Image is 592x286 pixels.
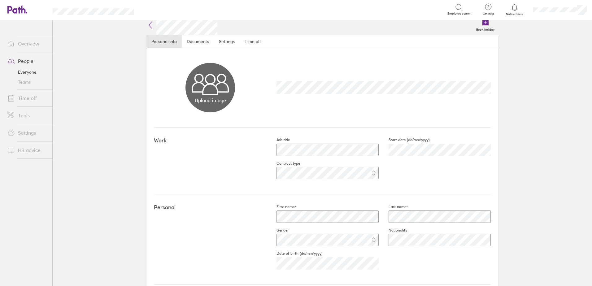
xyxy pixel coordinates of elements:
a: Teams [2,77,52,87]
a: Notifications [505,3,525,16]
a: People [2,55,52,67]
label: Date of birth (dd/mm/yyyy) [267,251,323,256]
span: Notifications [505,12,525,16]
h4: Work [154,137,267,144]
label: Nationality [379,228,407,233]
label: First name* [267,204,296,209]
label: Job title [267,137,290,142]
a: Settings [2,127,52,139]
h4: Personal [154,204,267,211]
a: HR advice [2,144,52,156]
span: Employee search [447,12,472,15]
a: Tools [2,109,52,122]
span: Get help [478,12,498,16]
a: Book holiday [472,15,498,35]
label: Gender [267,228,289,233]
label: Last name* [379,204,408,209]
div: Search [150,6,166,12]
label: Start date (dd/mm/yyyy) [379,137,430,142]
label: Book holiday [472,26,498,32]
a: Personal info [146,35,182,48]
a: Documents [182,35,214,48]
a: Time off [240,35,266,48]
a: Overview [2,37,52,50]
label: Contract type [267,161,300,166]
a: Settings [214,35,240,48]
a: Everyone [2,67,52,77]
a: Time off [2,92,52,104]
